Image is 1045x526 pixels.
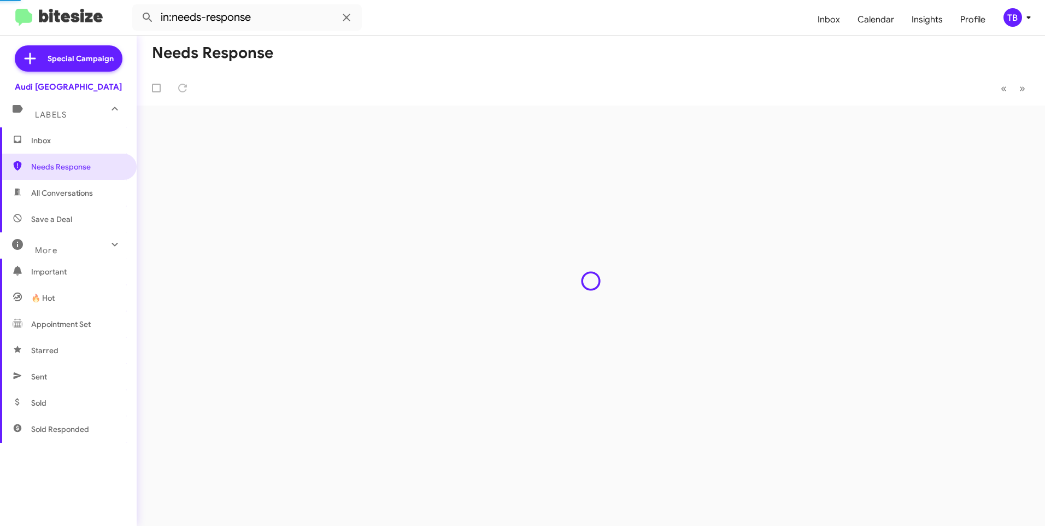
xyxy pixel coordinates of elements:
[31,345,58,356] span: Starred
[995,77,1032,100] nav: Page navigation example
[31,266,124,277] span: Important
[15,45,122,72] a: Special Campaign
[15,81,122,92] div: Audi [GEOGRAPHIC_DATA]
[952,4,994,36] a: Profile
[849,4,903,36] a: Calendar
[31,188,93,198] span: All Conversations
[903,4,952,36] a: Insights
[31,161,124,172] span: Needs Response
[994,8,1033,27] button: TB
[1013,77,1032,100] button: Next
[31,135,124,146] span: Inbox
[48,53,114,64] span: Special Campaign
[1019,81,1025,95] span: »
[132,4,362,31] input: Search
[1003,8,1022,27] div: TB
[31,319,91,330] span: Appointment Set
[152,44,273,62] h1: Needs Response
[31,398,46,408] span: Sold
[31,293,55,303] span: 🔥 Hot
[31,424,89,435] span: Sold Responded
[1001,81,1007,95] span: «
[994,77,1013,100] button: Previous
[31,214,72,225] span: Save a Deal
[31,371,47,382] span: Sent
[35,110,67,120] span: Labels
[35,246,57,255] span: More
[809,4,849,36] a: Inbox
